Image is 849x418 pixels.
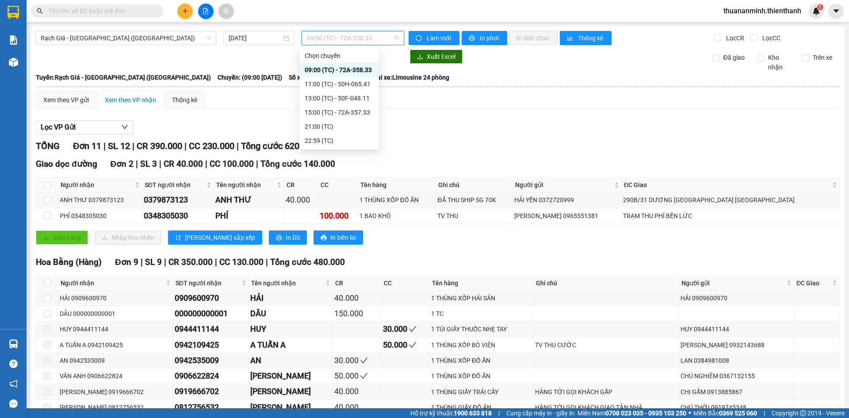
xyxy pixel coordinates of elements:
[360,357,368,364] span: check
[812,7,820,15] img: icon-new-feature
[534,276,680,291] th: Ghi chú
[173,368,249,384] td: 0906622824
[289,73,338,82] span: Số xe: 72A-358.33
[431,293,532,303] div: 1 THÙNG XỐP HẢI SẢN
[60,293,172,303] div: HẢI 0909600970
[9,399,18,408] span: message
[759,33,782,43] span: Lọc CC
[145,180,205,190] span: SĐT người nhận
[173,291,249,306] td: 0909600970
[681,278,785,288] span: Người gửi
[382,276,430,291] th: CC
[250,385,331,398] div: [PERSON_NAME]
[437,211,511,221] div: TV THU
[105,95,156,105] div: Xem theo VP nhận
[427,52,455,61] span: Xuất Excel
[249,353,333,368] td: AN
[249,337,333,353] td: A TUẤN A
[8,6,19,19] img: logo-vxr
[431,324,532,334] div: 1 TÚI GIẤY THUỐC NHẸ TAY
[681,403,792,412] div: CHÚ THỜI 0919745348
[764,408,765,418] span: |
[535,340,678,350] div: TV THU CƯỚC
[219,257,264,267] span: CC 130.000
[410,50,463,64] button: downloadXuất Excel
[809,53,836,62] span: Trên xe
[506,408,575,418] span: Cung cấp máy in - giấy in:
[256,159,258,169] span: |
[509,31,558,45] button: In đơn chọn
[409,31,459,45] button: syncLàm mới
[359,195,435,205] div: 1 THÙNG XỐP ĐỒ ĂN
[249,322,333,337] td: HUY
[498,408,500,418] span: |
[175,401,248,414] div: 0812756532
[168,230,262,245] button: sort-ascending[PERSON_NAME] sắp xếp
[210,159,254,169] span: CC 100.000
[514,211,620,221] div: [PERSON_NAME] 0965551381
[720,53,748,62] span: Đã giao
[237,141,239,151] span: |
[249,384,333,399] td: MINH DUY
[108,141,130,151] span: SL 12
[765,53,795,72] span: Kho nhận
[9,35,18,45] img: solution-icon
[175,234,181,242] span: sort-ascending
[284,178,318,192] th: CR
[260,159,335,169] span: Tổng cước 140.000
[159,159,161,169] span: |
[318,178,358,192] th: CC
[266,257,268,267] span: |
[37,8,43,14] span: search
[175,354,248,367] div: 0942535009
[514,195,620,205] div: HẢI YẾN 0372720999
[334,354,379,367] div: 30.000
[250,292,331,304] div: HẢI
[681,371,792,381] div: CHÚ NGHIÊM 0367132155
[383,339,428,351] div: 50.000
[431,387,532,397] div: 1 THÙNG GIẤY TRÁI CÂY
[578,33,604,43] span: Thống kê
[818,4,822,10] span: 1
[214,192,284,208] td: ANH THƯ
[249,400,333,415] td: VÂN ANH
[203,8,209,14] span: file-add
[299,49,379,63] div: Chọn chuyến
[61,180,133,190] span: Người nhận
[305,122,374,131] div: 21:00 (TC)
[140,159,157,169] span: SL 3
[286,194,317,206] div: 40.000
[454,410,492,417] strong: 1900 633 818
[60,387,172,397] div: [PERSON_NAME] 0919666702
[330,233,356,242] span: In biên lai
[828,4,844,19] button: caret-down
[286,233,300,242] span: In DS
[800,410,806,416] span: copyright
[360,372,368,380] span: check
[269,230,307,245] button: printerIn DS
[205,159,207,169] span: |
[623,195,838,205] div: 290B/31 DƯƠNG [GEOGRAPHIC_DATA] [GEOGRAPHIC_DATA]
[9,360,18,368] span: question-circle
[305,107,374,117] div: 15:00 (TC) - 72A-357.33
[60,371,172,381] div: VÂN ANH 0906622824
[314,230,363,245] button: printerIn biên lai
[36,230,88,245] button: uploadGiao hàng
[437,195,511,205] div: ĐÃ THU SHIP SG 70K
[136,159,138,169] span: |
[73,141,101,151] span: Đơn 11
[334,370,379,382] div: 50.000
[359,211,435,221] div: 1 BAO KHÔ
[430,276,534,291] th: Tên hàng
[215,194,283,206] div: ANH THƯ
[305,79,374,89] div: 11:00 (TC) - 50H-065.41
[60,340,172,350] div: A TUẤN A 0942109425
[60,195,141,205] div: ANH THƯ 0379873123
[173,384,249,399] td: 0919666702
[334,292,379,304] div: 40.000
[535,387,678,397] div: HÀNG TỚI GỌI KHÁCH GẤP
[173,322,249,337] td: 0944411144
[60,324,172,334] div: HUY 0944411144
[305,51,374,61] div: Chọn chuyến
[436,178,513,192] th: Ghi chú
